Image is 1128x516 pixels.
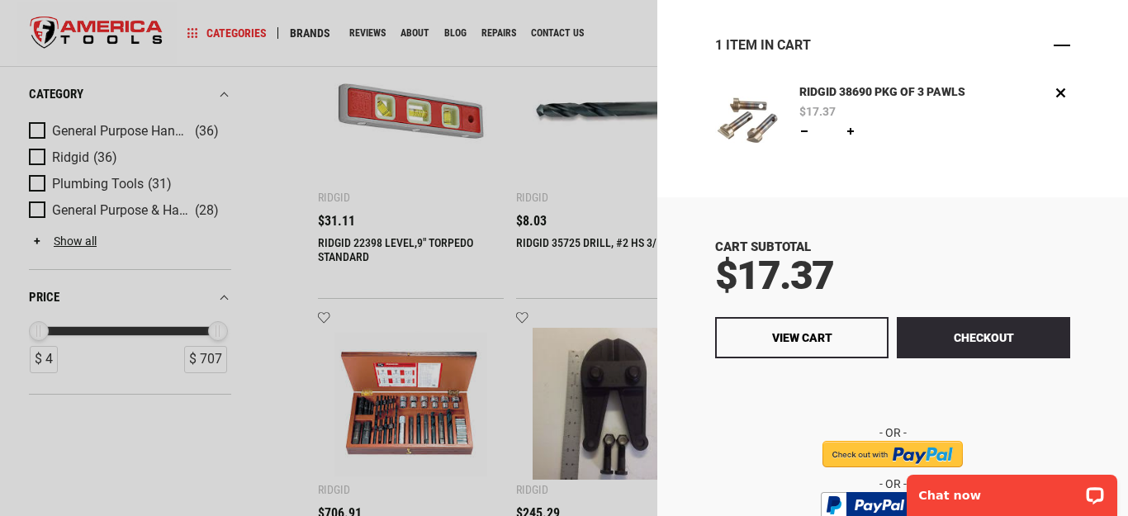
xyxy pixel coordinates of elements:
a: RIDGID 38690 PKG OF 3 PAWLS [795,83,970,102]
a: RIDGID 38690 PKG OF 3 PAWLS [715,83,780,152]
span: View Cart [772,331,832,344]
img: RIDGID 38690 PKG OF 3 PAWLS [715,83,780,148]
iframe: Secure express checkout frame [712,376,1073,424]
a: View Cart [715,317,889,358]
span: $17.37 [799,106,836,117]
span: 1 [715,37,723,53]
span: Cart Subtotal [715,239,811,254]
button: Checkout [897,317,1070,358]
iframe: LiveChat chat widget [896,464,1128,516]
span: $17.37 [715,252,833,299]
button: Close [1054,37,1070,54]
span: Item in Cart [726,37,811,53]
